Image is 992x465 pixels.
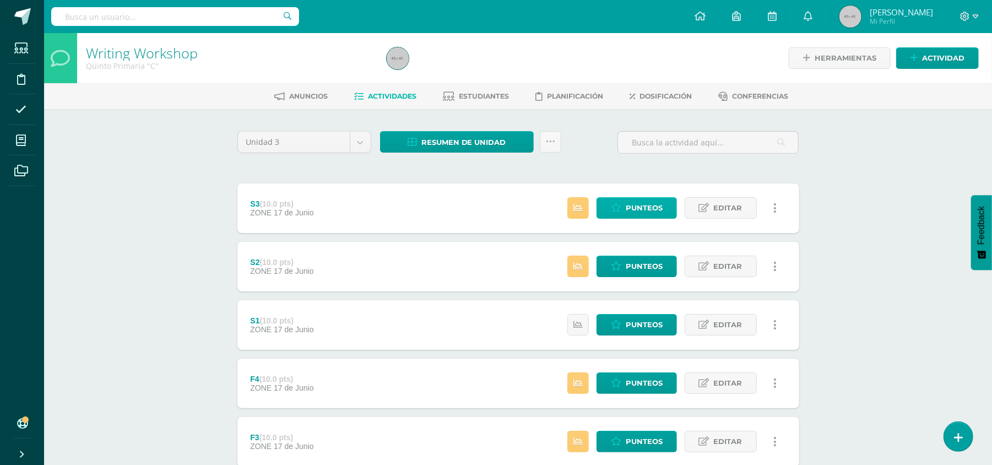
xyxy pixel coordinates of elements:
span: Unidad 3 [246,132,341,153]
a: Punteos [597,314,677,336]
span: [PERSON_NAME] [870,7,933,18]
span: Dosificación [639,92,692,100]
span: Actividad [922,48,964,68]
a: Actividad [896,47,979,69]
div: F3 [250,433,313,442]
span: ZONE [250,383,272,392]
span: 17 de Junio [274,267,313,275]
a: Herramientas [789,47,891,69]
span: 17 de Junio [274,208,313,217]
span: Herramientas [815,48,876,68]
a: Punteos [597,372,677,394]
span: Mi Perfil [870,17,933,26]
a: Estudiantes [443,88,509,105]
h1: Writing Workshop [86,45,373,61]
div: S3 [250,199,313,208]
span: 17 de Junio [274,383,313,392]
span: 17 de Junio [274,442,313,451]
img: 45x45 [387,47,409,69]
span: Punteos [626,315,663,335]
span: 17 de Junio [274,325,313,334]
a: Anuncios [274,88,328,105]
strong: (10.0 pts) [260,199,294,208]
div: S1 [250,316,313,325]
span: ZONE [250,208,272,217]
a: Dosificación [630,88,692,105]
a: Conferencias [718,88,788,105]
div: Quinto Primaria 'C' [86,61,373,71]
strong: (10.0 pts) [260,258,294,267]
a: Punteos [597,431,677,452]
a: Actividades [354,88,416,105]
span: Punteos [626,256,663,277]
div: S2 [250,258,313,267]
img: 45x45 [839,6,861,28]
span: ZONE [250,325,272,334]
span: Editar [714,431,742,452]
strong: (10.0 pts) [259,375,293,383]
span: Editar [714,256,742,277]
span: Anuncios [289,92,328,100]
a: Resumen de unidad [380,131,534,153]
strong: (10.0 pts) [259,433,293,442]
input: Busca la actividad aquí... [618,132,798,153]
span: Editar [714,373,742,393]
span: Editar [714,315,742,335]
span: Actividades [368,92,416,100]
span: Punteos [626,431,663,452]
span: ZONE [250,267,272,275]
div: F4 [250,375,313,383]
span: Planificación [547,92,603,100]
span: Feedback [977,206,986,245]
button: Feedback - Mostrar encuesta [971,195,992,270]
a: Punteos [597,197,677,219]
strong: (10.0 pts) [260,316,294,325]
span: Conferencias [732,92,788,100]
a: Punteos [597,256,677,277]
span: Resumen de unidad [421,132,506,153]
span: ZONE [250,442,272,451]
span: Punteos [626,198,663,218]
input: Busca un usuario... [51,7,299,26]
span: Punteos [626,373,663,393]
span: Editar [714,198,742,218]
a: Writing Workshop [86,44,198,62]
a: Unidad 3 [238,132,371,153]
span: Estudiantes [459,92,509,100]
a: Planificación [535,88,603,105]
